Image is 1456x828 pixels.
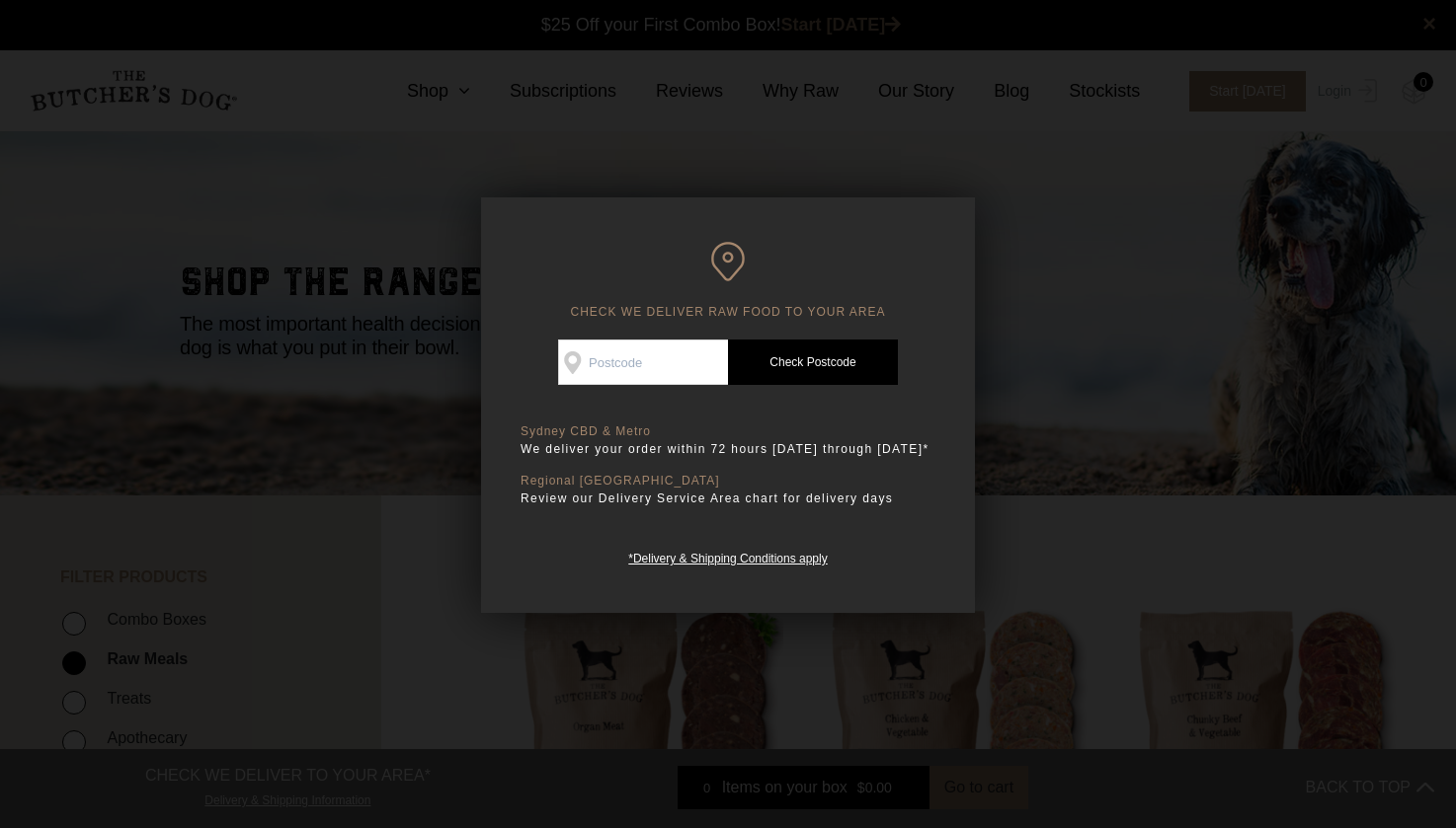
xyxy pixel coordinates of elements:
p: Review our Delivery Service Area chart for delivery days [521,489,935,508]
p: Regional [GEOGRAPHIC_DATA] [521,474,935,489]
p: We deliver your order within 72 hours [DATE] through [DATE]* [521,439,935,459]
h6: CHECK WE DELIVER RAW FOOD TO YOUR AREA [521,242,935,320]
input: Postcode [558,339,728,385]
a: *Delivery & Shipping Conditions apply [628,547,827,565]
a: Check Postcode [728,339,898,385]
p: Sydney CBD & Metro [521,424,935,439]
